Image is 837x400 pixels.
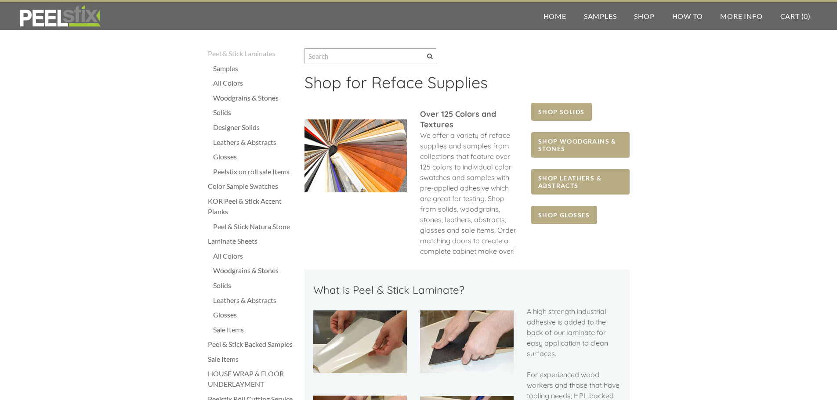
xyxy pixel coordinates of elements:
[213,63,296,74] a: Samples
[625,2,663,30] a: Shop
[208,196,296,217] a: KOR Peel & Stick Accent Planks
[531,132,629,158] a: SHOP WOODGRAINS & STONES
[535,2,575,30] a: Home
[420,109,496,130] font: ​Over 125 Colors and Textures
[208,368,296,389] a: HOUSE WRAP & FLOOR UNDERLAYMENT
[208,354,296,364] a: Sale Items
[208,48,296,59] a: Peel & Stick Laminates
[213,221,296,232] a: Peel & Stick Natura Stone
[213,324,296,335] a: Sale Items
[304,73,630,98] h2: ​Shop for Reface Supplies
[213,137,296,148] a: Leathers & Abstracts
[213,280,296,291] a: Solids
[427,54,433,59] span: Search
[213,78,296,88] a: All Colors
[772,2,819,30] a: Cart (0)
[213,122,296,133] a: Designer Solids
[213,166,296,177] a: Peelstix on roll sale Items
[208,181,296,191] a: Color Sample Swatches
[304,48,436,64] input: Search
[304,119,407,192] img: Picture
[213,107,296,118] a: Solids
[213,93,296,103] a: Woodgrains & Stones
[313,283,464,296] font: What is Peel & Stick Laminate?
[213,295,296,306] a: Leathers & Abstracts
[575,2,626,30] a: Samples
[313,310,407,373] img: Picture
[420,310,514,373] img: Picture
[213,251,296,261] a: All Colors
[804,12,808,20] span: 0
[208,236,296,246] a: Laminate Sheets
[663,2,712,30] a: How To
[18,5,102,27] img: REFACE SUPPLIES
[213,151,296,162] a: Glosses
[531,206,597,224] a: SHOP GLOSSES
[531,169,629,195] a: SHOP LEATHERS & ABSTRACTS
[208,339,296,350] a: Peel & Stick Backed Samples
[213,310,296,320] a: Glosses
[213,265,296,276] a: Woodgrains & Stones
[531,103,591,121] a: SHOP SOLIDS
[420,131,516,256] span: We offer a variety of reface supplies and samples from collections that feature over 125 colors t...
[711,2,771,30] a: More Info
